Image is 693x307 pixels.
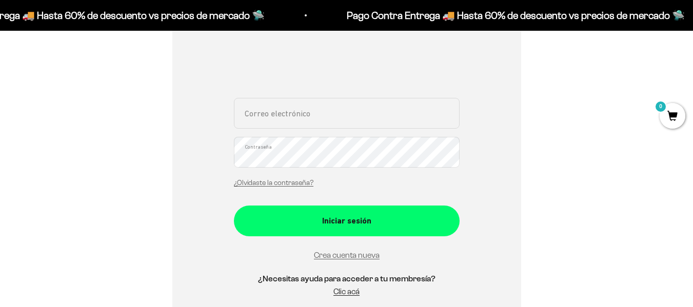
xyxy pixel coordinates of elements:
a: Clic acá [333,287,360,296]
h5: ¿Necesitas ayuda para acceder a tu membresía? [234,272,460,285]
a: 0 [660,111,685,122]
div: Iniciar sesión [254,214,439,228]
iframe: Social Login Buttons [234,25,460,86]
button: Iniciar sesión [234,206,460,236]
a: ¿Olvidaste la contraseña? [234,179,313,187]
mark: 0 [655,100,667,113]
a: Crea cuenta nueva [314,251,380,259]
p: Pago Contra Entrega 🚚 Hasta 60% de descuento vs precios de mercado 🛸 [344,7,682,24]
